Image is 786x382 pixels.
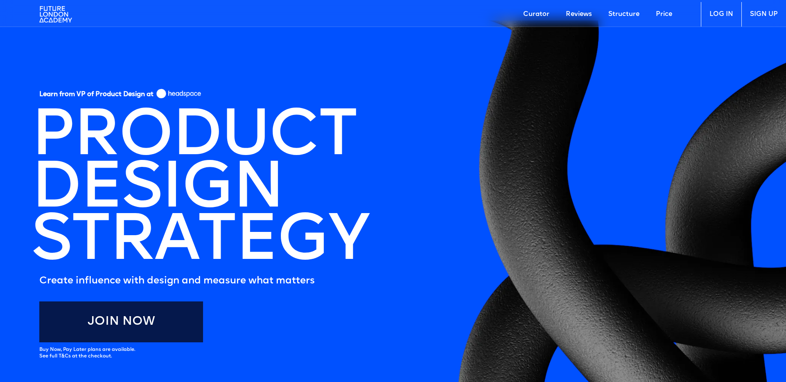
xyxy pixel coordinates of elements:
a: LOG IN [701,2,741,27]
a: Reviews [558,2,600,27]
a: SIGN UP [741,2,786,27]
h5: Learn from VP of Product Design at [39,90,154,101]
a: Price [648,2,680,27]
a: Curator [515,2,558,27]
div: Buy Now, Pay Later plans are available. See full T&Cs at the checkout. [39,346,135,360]
a: Structure [600,2,648,27]
h5: Create influence with design and measure what matters [39,273,368,289]
h1: PRODUCT DESIGN STRATEGY [31,112,368,269]
a: Join Now [39,301,203,342]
